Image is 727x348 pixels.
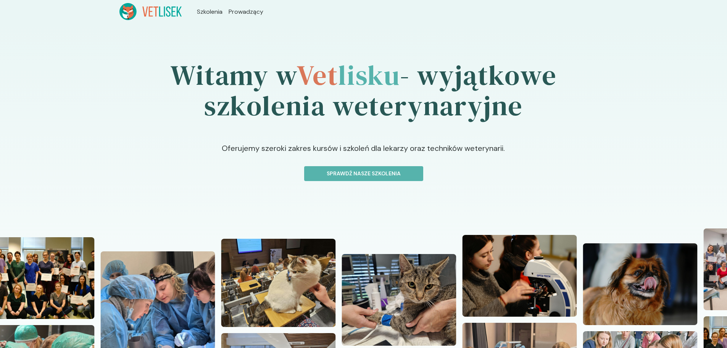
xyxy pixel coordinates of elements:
h1: Witamy w - wyjątkowe szkolenia weterynaryjne [119,39,608,142]
p: Oferujemy szeroki zakres kursów i szkoleń dla lekarzy oraz techników weterynarii. [121,142,606,166]
img: Z2WOrpbqstJ98vaB_DSC04907.JPG [462,235,577,317]
a: Prowadzący [229,7,263,16]
button: Sprawdź nasze szkolenia [304,166,423,181]
img: Z2WOuJbqstJ98vaF_20221127_125425.jpg [342,254,456,346]
img: Z2WOx5bqstJ98vaI_20240512_101618.jpg [221,239,335,327]
a: Szkolenia [197,7,222,16]
span: lisku [338,56,400,94]
p: Sprawdź nasze szkolenia [311,170,417,178]
span: Vet [297,56,338,94]
img: Z2WOn5bqstJ98vZ7_DSC06617.JPG [583,243,697,325]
